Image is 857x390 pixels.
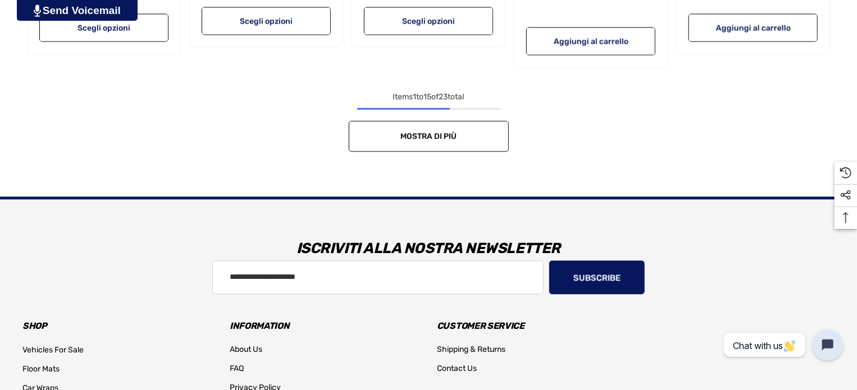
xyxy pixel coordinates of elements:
span: Mostra di più [400,131,457,141]
svg: Recently Viewed [840,167,851,178]
a: Floor Mats [22,360,60,379]
h3: Information [230,318,420,334]
a: Aggiungi al carrello [689,13,818,42]
span: Floor Mats [22,364,60,374]
span: About Us [230,345,262,354]
a: Shipping & Returns [437,340,505,359]
a: Scegli opzioni [202,7,331,35]
a: Vehicles For Sale [22,341,84,360]
a: Aggiungi al carrello [526,27,655,55]
svg: Top [835,212,857,223]
h3: Shop [22,318,213,334]
button: Subscribe [549,260,645,294]
svg: Social Media [840,190,851,201]
nav: pagination [22,90,835,152]
span: 1 [413,92,417,102]
span: 23 [439,92,448,102]
span: Contact Us [437,364,477,373]
a: Contact Us [437,359,477,378]
a: Scegli opzioni [364,7,493,35]
span: Shipping & Returns [437,345,505,354]
h3: Customer Service [437,318,627,334]
img: PjwhLS0gR2VuZXJhdG9yOiBHcmF2aXQuaW8gLS0+PHN2ZyB4bWxucz0iaHR0cDovL3d3dy53My5vcmcvMjAwMC9zdmciIHhtb... [34,4,41,17]
span: 15 [424,92,432,102]
span: Vehicles For Sale [22,345,84,355]
a: About Us [230,340,262,359]
span: FAQ [230,364,244,373]
h3: Iscriviti alla nostra newsletter [14,232,843,265]
div: Items to of total [22,90,835,104]
a: FAQ [230,359,244,378]
a: Mostra di più [349,121,509,152]
a: Scegli opzioni [39,13,168,42]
